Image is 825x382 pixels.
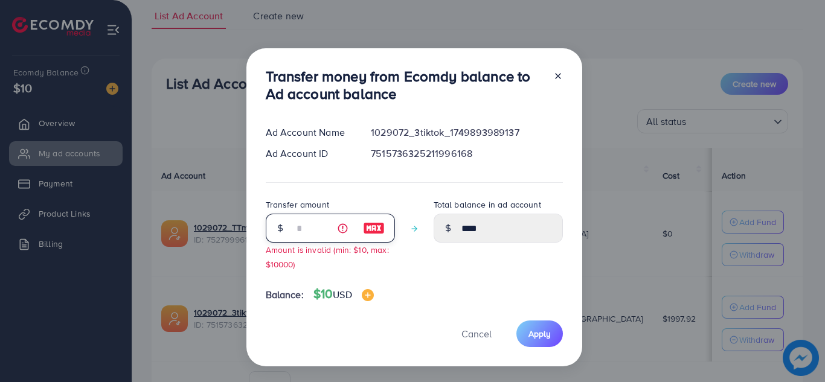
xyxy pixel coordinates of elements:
[363,221,385,235] img: image
[446,320,507,346] button: Cancel
[266,68,544,103] h3: Transfer money from Ecomdy balance to Ad account balance
[256,126,362,139] div: Ad Account Name
[266,288,304,302] span: Balance:
[361,126,572,139] div: 1029072_3tiktok_1749893989137
[313,287,374,302] h4: $10
[256,147,362,161] div: Ad Account ID
[266,244,389,269] small: Amount is invalid (min: $10, max: $10000)
[361,147,572,161] div: 7515736325211996168
[516,320,563,346] button: Apply
[333,288,352,301] span: USD
[461,327,492,340] span: Cancel
[362,289,374,301] img: image
[528,328,551,340] span: Apply
[266,199,329,211] label: Transfer amount
[434,199,541,211] label: Total balance in ad account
